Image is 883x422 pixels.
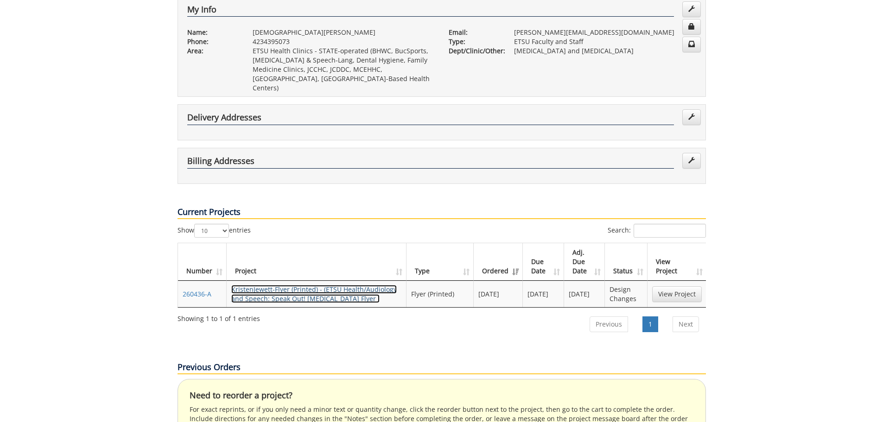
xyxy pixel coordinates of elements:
[564,243,605,281] th: Adj. Due Date: activate to sort column ascending
[523,281,564,307] td: [DATE]
[227,243,407,281] th: Project: activate to sort column ascending
[187,157,674,169] h4: Billing Addresses
[190,391,694,400] h4: Need to reorder a project?
[449,28,500,37] p: Email:
[590,316,628,332] a: Previous
[682,19,701,35] a: Change Password
[682,109,701,125] a: Edit Addresses
[449,37,500,46] p: Type:
[682,1,701,17] a: Edit Info
[231,285,397,303] a: KristenJewett-Flyer (Printed) - (ETSU Health/Audiology and Speech: Speak Out! [MEDICAL_DATA] Flyer )
[682,153,701,169] a: Edit Addresses
[407,243,474,281] th: Type: activate to sort column ascending
[474,243,523,281] th: Ordered: activate to sort column ascending
[648,243,706,281] th: View Project: activate to sort column ascending
[178,206,706,219] p: Current Projects
[608,224,706,238] label: Search:
[605,281,647,307] td: Design Changes
[253,46,435,93] p: ETSU Health Clinics - STATE-operated (BHWC, BucSports, [MEDICAL_DATA] & Speech-Lang, Dental Hygie...
[605,243,647,281] th: Status: activate to sort column ascending
[187,113,674,125] h4: Delivery Addresses
[642,316,658,332] a: 1
[178,243,227,281] th: Number: activate to sort column ascending
[187,46,239,56] p: Area:
[682,37,701,52] a: Change Communication Preferences
[187,37,239,46] p: Phone:
[514,37,696,46] p: ETSU Faculty and Staff
[178,310,260,323] div: Showing 1 to 1 of 1 entries
[178,224,251,238] label: Show entries
[187,5,674,17] h4: My Info
[183,290,211,298] a: 260436-A
[514,28,696,37] p: [PERSON_NAME][EMAIL_ADDRESS][DOMAIN_NAME]
[652,286,702,302] a: View Project
[474,281,523,307] td: [DATE]
[253,28,435,37] p: [DEMOGRAPHIC_DATA][PERSON_NAME]
[449,46,500,56] p: Dept/Clinic/Other:
[673,316,699,332] a: Next
[178,361,706,374] p: Previous Orders
[194,224,229,238] select: Showentries
[634,224,706,238] input: Search:
[187,28,239,37] p: Name:
[523,243,564,281] th: Due Date: activate to sort column ascending
[514,46,696,56] p: [MEDICAL_DATA] and [MEDICAL_DATA]
[564,281,605,307] td: [DATE]
[407,281,474,307] td: Flyer (Printed)
[253,37,435,46] p: 4234395073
